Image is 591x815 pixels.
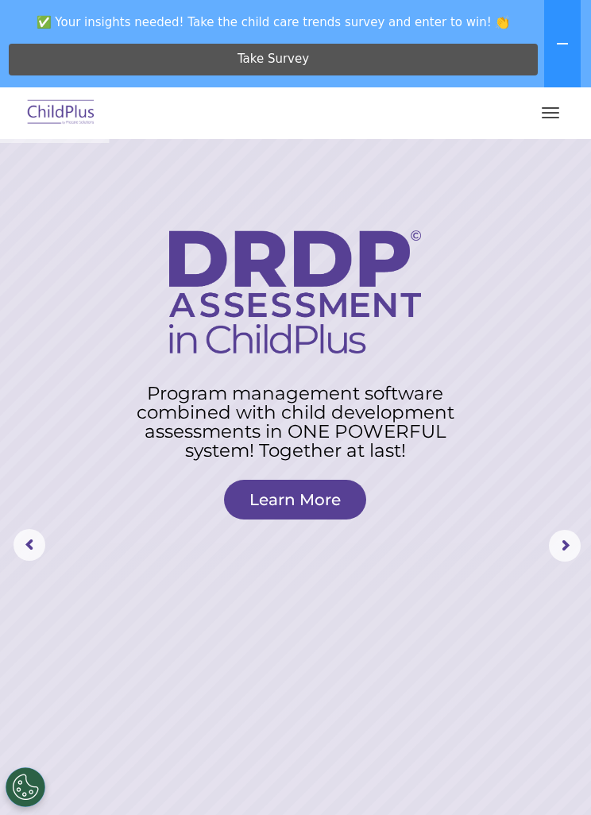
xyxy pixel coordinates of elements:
span: Take Survey [238,45,309,73]
button: Cookies Settings [6,767,45,807]
span: Phone number [254,157,322,169]
span: ✅ Your insights needed! Take the child care trends survey and enter to win! 👏 [6,6,541,37]
img: DRDP Assessment in ChildPlus [169,230,421,353]
a: Take Survey [9,44,538,75]
a: Learn More [224,480,366,520]
img: ChildPlus by Procare Solutions [24,95,98,132]
rs-layer: Program management software combined with child development assessments in ONE POWERFUL system! T... [118,384,473,460]
span: Last name [254,92,303,104]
